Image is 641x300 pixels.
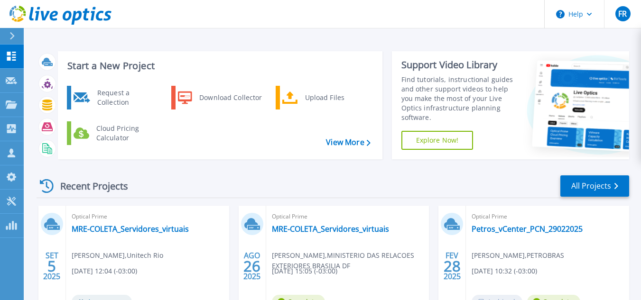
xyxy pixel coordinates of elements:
[272,211,424,222] span: Optical Prime
[67,86,164,109] a: Request a Collection
[300,88,371,107] div: Upload Files
[93,88,162,107] div: Request a Collection
[618,10,627,18] span: FR
[401,75,520,122] div: Find tutorials, instructional guides and other support videos to help you make the most of your L...
[276,86,373,109] a: Upload Files
[326,138,370,147] a: View More
[67,121,164,145] a: Cloud Pricing Calculator
[243,249,261,283] div: AGO 2025
[37,174,141,198] div: Recent Projects
[272,266,337,276] span: [DATE] 15:05 (-03:00)
[272,250,429,271] span: [PERSON_NAME] , MINISTERIO DAS RELACOES EXTERIORES BRASILIA DF
[472,224,583,234] a: Petros_vCenter_PCN_29022025
[72,224,189,234] a: MRE-COLETA_Servidores_virtuais
[195,88,266,107] div: Download Collector
[472,250,564,261] span: [PERSON_NAME] , PETROBRAS
[171,86,269,109] a: Download Collector
[243,262,260,270] span: 26
[401,59,520,71] div: Support Video Library
[472,211,623,222] span: Optical Prime
[92,124,162,143] div: Cloud Pricing Calculator
[444,262,461,270] span: 28
[560,175,629,197] a: All Projects
[72,266,137,276] span: [DATE] 12:04 (-03:00)
[72,250,163,261] span: [PERSON_NAME] , Unitech Rio
[47,262,56,270] span: 5
[443,249,461,283] div: FEV 2025
[43,249,61,283] div: SET 2025
[72,211,223,222] span: Optical Prime
[472,266,537,276] span: [DATE] 10:32 (-03:00)
[67,61,370,71] h3: Start a New Project
[272,224,389,234] a: MRE-COLETA_Servidores_virtuais
[401,131,474,150] a: Explore Now!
